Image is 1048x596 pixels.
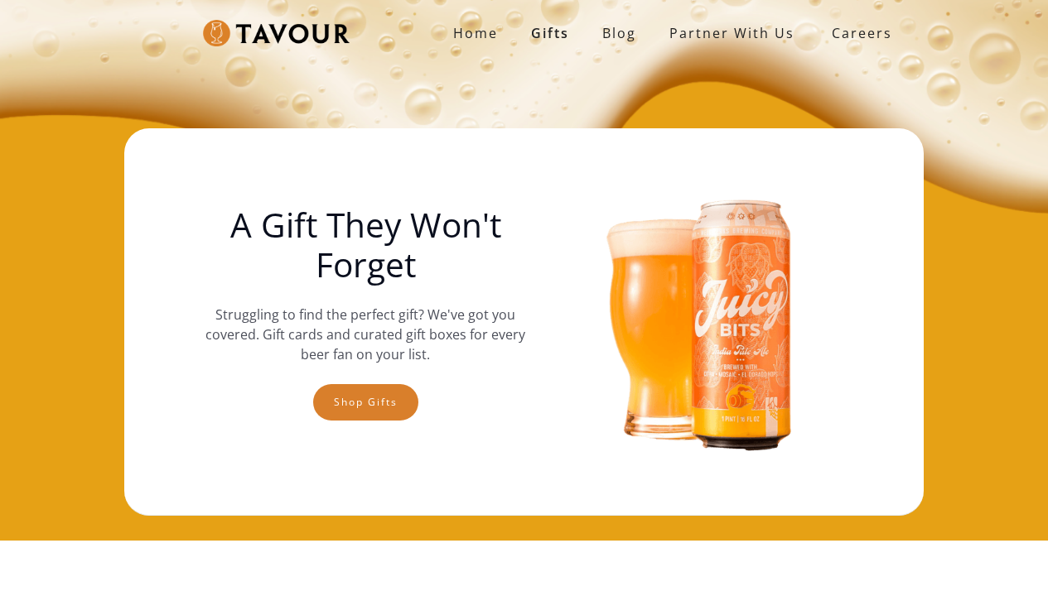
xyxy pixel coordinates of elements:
a: partner with us [653,17,811,50]
a: Shop gifts [313,384,418,421]
a: Blog [586,17,653,50]
strong: Careers [832,17,892,50]
a: Careers [811,10,905,56]
strong: Home [453,24,498,42]
h1: A Gift They Won't Forget [193,205,538,285]
a: Gifts [514,17,586,50]
p: Struggling to find the perfect gift? We've got you covered. Gift cards and curated gift boxes for... [193,305,538,364]
a: Home [437,17,514,50]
